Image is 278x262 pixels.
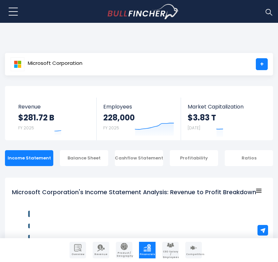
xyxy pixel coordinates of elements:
span: Competitors [186,253,201,256]
a: + [256,58,268,70]
a: Company Financials [139,242,156,258]
a: Company Overview [69,242,86,258]
div: Profitability [170,150,218,166]
a: Company Revenue [93,242,109,258]
small: FY 2025 [103,125,119,131]
span: Revenue [18,104,90,110]
div: Balance Sheet [60,150,108,166]
div: Cashflow Statement [115,150,163,166]
a: Company Employees [162,242,179,258]
strong: 228,000 [103,112,135,123]
strong: $281.72 B [18,112,54,123]
a: Go to homepage [108,4,179,19]
img: Bullfincher logo [108,4,179,19]
span: Microsoft Corporation [28,61,82,66]
div: Ratios [225,150,273,166]
a: Company Competitors [185,242,202,258]
span: Overview [70,253,85,256]
a: Microsoft Corporation [10,58,83,70]
small: [DATE] [188,125,200,131]
a: Employees 228,000 FY 2025 [97,98,181,140]
a: Company Product/Geography [116,242,132,258]
strong: $3.83 T [188,112,216,123]
span: Revenue [93,253,109,256]
a: Market Capitalization $3.83 T [DATE] [181,98,266,140]
span: Product / Geography [116,252,132,257]
span: Financials [140,253,155,256]
img: MSFT logo [11,57,24,71]
a: Revenue $281.72 B FY 2025 [12,98,97,140]
span: Employees [103,104,174,110]
tspan: Microsoft Corporation's Income Statement Analysis: Revenue to Profit Breakdown [12,188,256,196]
span: Market Capitalization [188,104,259,110]
span: CEO Salary / Employees [163,250,178,259]
small: FY 2025 [18,125,34,131]
div: Income Statement [5,150,53,166]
